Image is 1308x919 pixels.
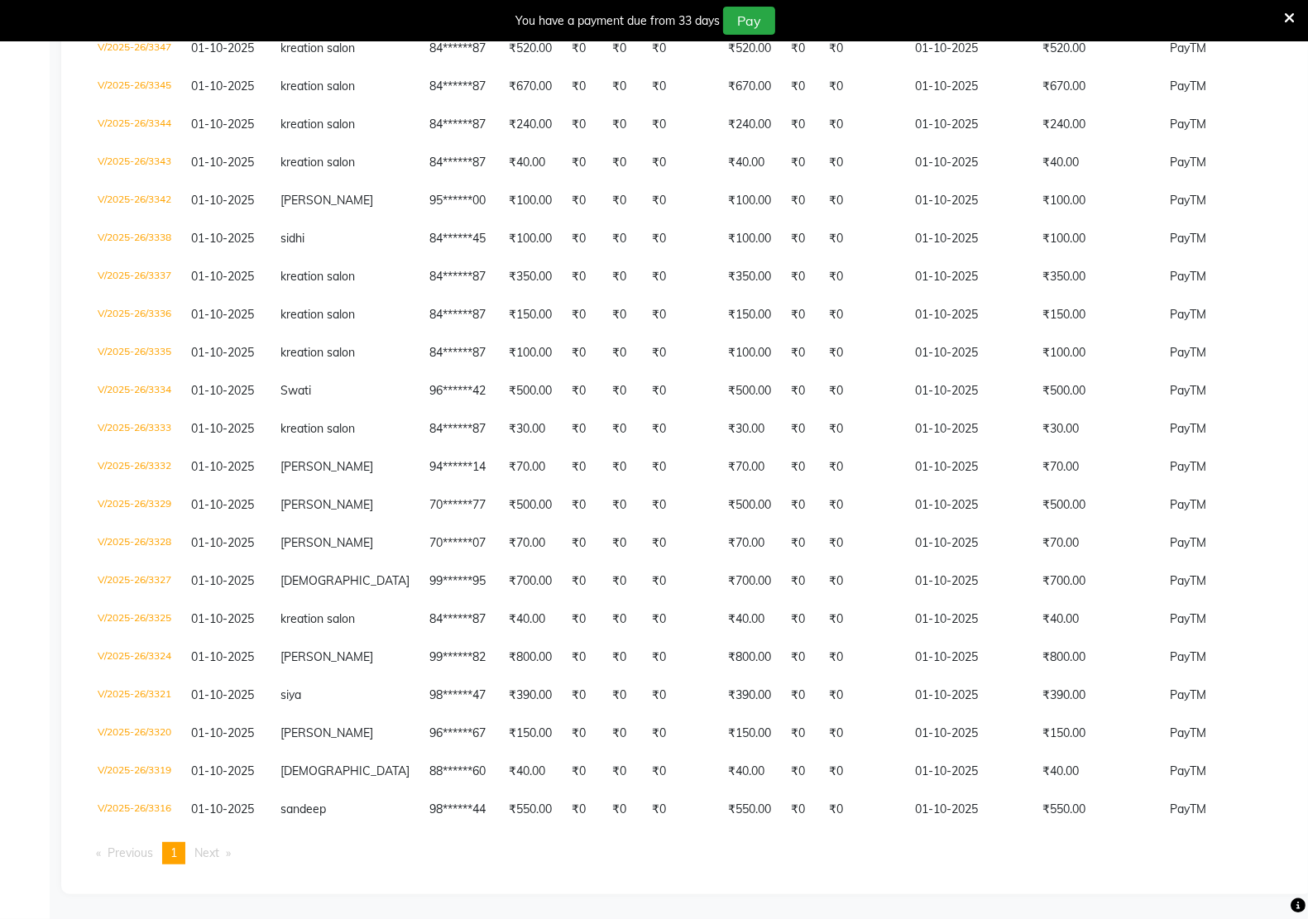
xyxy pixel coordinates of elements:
span: kreation salon [280,421,355,436]
td: ₹0 [642,715,718,753]
td: ₹100.00 [1033,220,1160,258]
td: ₹550.00 [1033,791,1160,829]
td: ₹0 [562,677,602,715]
td: ₹0 [562,29,602,68]
span: 01-10-2025 [191,193,254,208]
td: ₹70.00 [1033,448,1160,486]
span: kreation salon [280,41,355,55]
td: 01-10-2025 [905,296,1033,334]
span: Swati [280,383,311,398]
td: ₹0 [819,220,905,258]
span: Previous [108,845,153,860]
span: PayTM [1170,725,1206,740]
nav: Pagination [88,842,1286,864]
td: V/2025-26/3345 [88,68,181,106]
td: ₹0 [781,448,819,486]
span: PayTM [1170,687,1206,702]
td: ₹100.00 [499,220,562,258]
td: ₹0 [562,296,602,334]
td: ₹0 [781,677,819,715]
td: ₹0 [602,524,642,562]
span: 01-10-2025 [191,345,254,360]
td: ₹0 [819,753,905,791]
td: ₹800.00 [499,639,562,677]
span: 01-10-2025 [191,231,254,246]
td: ₹550.00 [718,791,781,829]
span: kreation salon [280,307,355,322]
span: PayTM [1170,193,1206,208]
td: ₹0 [781,296,819,334]
span: Next [194,845,219,860]
td: ₹0 [819,677,905,715]
td: V/2025-26/3343 [88,144,181,182]
td: 01-10-2025 [905,448,1033,486]
td: ₹390.00 [718,677,781,715]
td: ₹0 [781,106,819,144]
td: ₹0 [819,106,905,144]
td: ₹350.00 [1033,258,1160,296]
span: PayTM [1170,611,1206,626]
td: V/2025-26/3329 [88,486,181,524]
td: ₹0 [819,144,905,182]
td: ₹0 [819,258,905,296]
td: ₹0 [602,296,642,334]
td: ₹0 [602,677,642,715]
span: siya [280,687,301,702]
td: ₹40.00 [1033,144,1160,182]
td: ₹0 [602,448,642,486]
td: ₹0 [562,372,602,410]
td: 01-10-2025 [905,753,1033,791]
td: ₹500.00 [718,372,781,410]
td: ₹0 [781,601,819,639]
td: ₹0 [819,791,905,829]
td: V/2025-26/3319 [88,753,181,791]
td: ₹500.00 [499,372,562,410]
td: ₹0 [642,601,718,639]
span: 01-10-2025 [191,611,254,626]
span: PayTM [1170,421,1206,436]
span: kreation salon [280,155,355,170]
td: ₹30.00 [718,410,781,448]
td: ₹0 [642,334,718,372]
td: ₹0 [781,715,819,753]
td: ₹70.00 [718,524,781,562]
td: ₹0 [819,372,905,410]
td: ₹100.00 [718,334,781,372]
span: 01-10-2025 [191,802,254,816]
td: ₹0 [642,677,718,715]
td: V/2025-26/3332 [88,448,181,486]
td: V/2025-26/3328 [88,524,181,562]
td: ₹800.00 [1033,639,1160,677]
span: 1 [170,845,177,860]
td: ₹0 [602,334,642,372]
td: ₹0 [642,29,718,68]
td: ₹0 [819,448,905,486]
td: ₹40.00 [499,601,562,639]
span: 01-10-2025 [191,79,254,93]
span: PayTM [1170,117,1206,132]
td: ₹0 [819,334,905,372]
td: ₹0 [819,486,905,524]
span: PayTM [1170,345,1206,360]
td: ₹700.00 [499,562,562,601]
span: 01-10-2025 [191,383,254,398]
td: ₹350.00 [499,258,562,296]
td: ₹100.00 [1033,334,1160,372]
td: 01-10-2025 [905,677,1033,715]
td: ₹150.00 [1033,296,1160,334]
span: [DEMOGRAPHIC_DATA] [280,763,410,778]
td: ₹0 [819,68,905,106]
td: ₹700.00 [718,562,781,601]
td: ₹40.00 [718,601,781,639]
td: ₹30.00 [1033,410,1160,448]
td: V/2025-26/3321 [88,677,181,715]
td: ₹0 [562,753,602,791]
span: 01-10-2025 [191,725,254,740]
td: ₹0 [781,524,819,562]
td: ₹0 [562,601,602,639]
td: ₹40.00 [1033,601,1160,639]
span: 01-10-2025 [191,687,254,702]
td: ₹0 [781,144,819,182]
td: ₹0 [562,410,602,448]
td: ₹70.00 [1033,524,1160,562]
